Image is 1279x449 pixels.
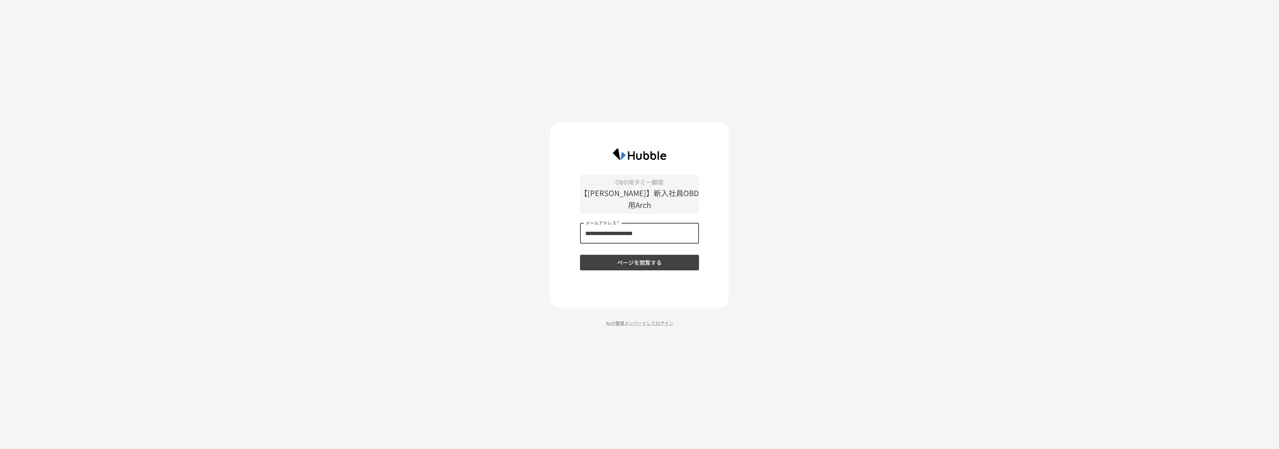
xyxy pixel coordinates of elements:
p: 【[PERSON_NAME]】新入社員OBD用Arch [580,187,699,211]
p: OBD用ダミー顧客 [580,178,699,187]
p: Arch管理メンバーとしてログイン [550,319,729,326]
label: メールアドレス [585,219,619,226]
img: HzDRNkGCf7KYO4GfwKnzITak6oVsp5RHeZBEM1dQFiQ [606,144,673,164]
button: ページを閲覧する [580,255,699,270]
